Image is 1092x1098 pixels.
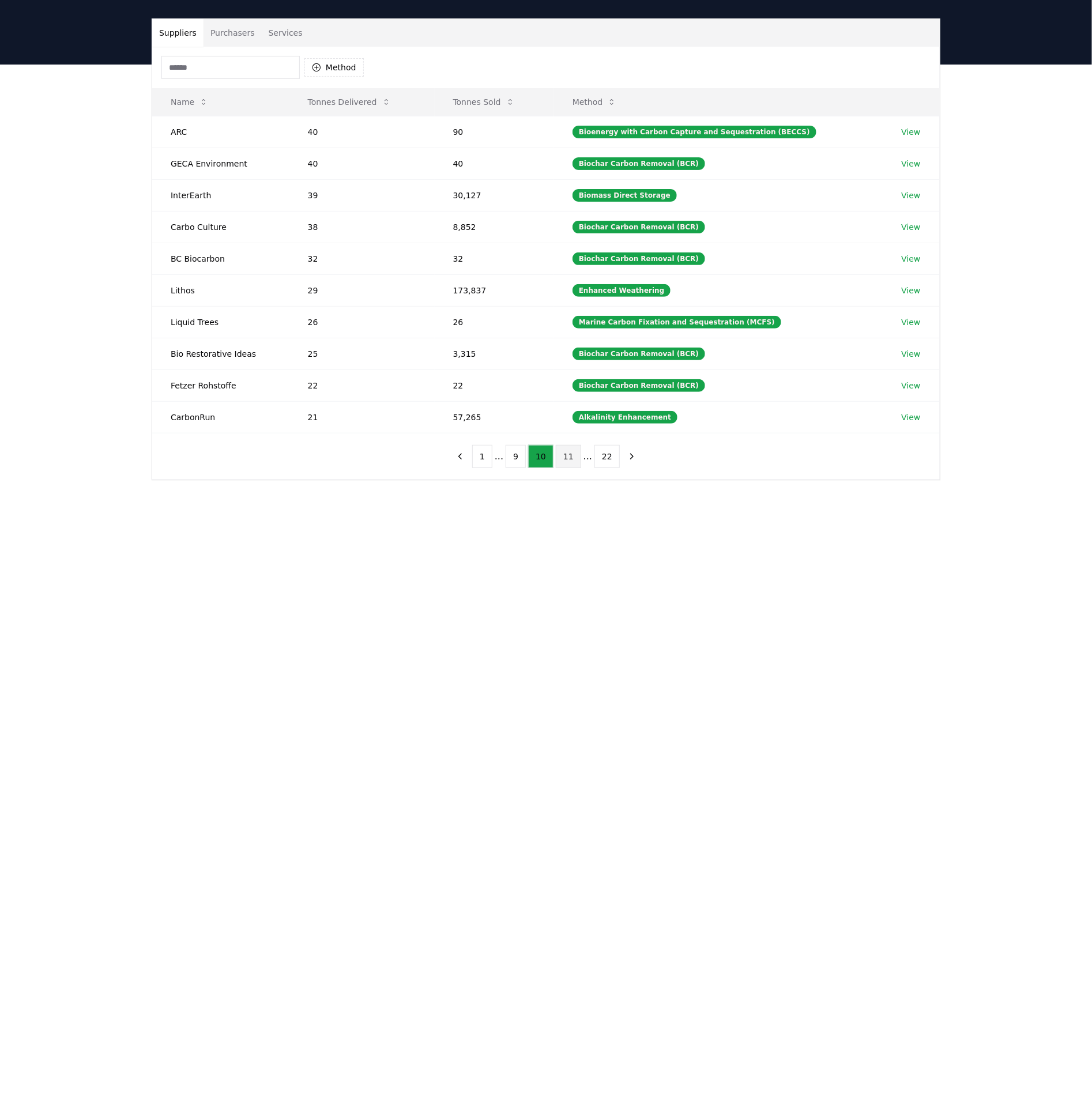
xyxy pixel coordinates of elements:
a: View [902,253,921,265]
td: 21 [289,401,435,433]
td: ARC [152,116,289,148]
button: 22 [594,445,620,468]
td: Fetzer Rohstoffe [152,369,289,401]
a: View [902,285,921,296]
button: Name [161,90,217,114]
button: 11 [556,445,581,468]
td: CarbonRun [152,401,289,433]
button: previous page [450,445,470,468]
button: 10 [528,445,553,468]
td: Bio Restorative Ideas [152,338,289,369]
button: 1 [472,445,492,468]
td: 8,852 [435,211,554,243]
td: 39 [289,179,435,211]
td: 57,265 [435,401,554,433]
div: Biochar Carbon Removal (BCR) [573,157,705,170]
div: Biochar Carbon Removal (BCR) [573,221,705,233]
td: 40 [289,148,435,179]
button: Tonnes Sold [444,90,524,114]
button: 9 [506,445,526,468]
button: next page [622,445,642,468]
div: Bioenergy with Carbon Capture and Sequestration (BECCS) [573,126,816,138]
td: 173,837 [435,274,554,306]
td: InterEarth [152,179,289,211]
button: Suppliers [152,19,204,47]
a: View [902,316,921,328]
td: 3,315 [435,338,554,369]
a: View [902,412,921,423]
button: Purchasers [204,19,262,47]
div: Biochar Carbon Removal (BCR) [573,252,705,265]
td: Liquid Trees [152,306,289,338]
td: 38 [289,211,435,243]
a: View [902,190,921,201]
a: View [902,221,921,233]
button: Method [563,90,626,114]
div: Biomass Direct Storage [573,189,677,202]
div: Biochar Carbon Removal (BCR) [573,348,705,360]
a: View [902,126,921,138]
td: Carbo Culture [152,211,289,243]
div: Enhanced Weathering [573,284,671,297]
div: Marine Carbon Fixation and Sequestration (MCFS) [573,316,781,329]
button: Services [262,19,310,47]
button: Tonnes Delivered [299,90,400,114]
td: 26 [289,306,435,338]
td: 32 [435,243,554,274]
div: Alkalinity Enhancement [573,411,677,424]
a: View [902,380,921,391]
li: ... [583,450,592,463]
td: 25 [289,338,435,369]
td: 22 [435,369,554,401]
td: 40 [435,148,554,179]
td: 90 [435,116,554,148]
td: 30,127 [435,179,554,211]
a: View [902,158,921,169]
td: 26 [435,306,554,338]
td: 40 [289,116,435,148]
td: 29 [289,274,435,306]
td: GECA Environment [152,148,289,179]
td: BC Biocarbon [152,243,289,274]
td: 22 [289,369,435,401]
li: ... [495,450,503,463]
button: Method [304,58,364,77]
div: Biochar Carbon Removal (BCR) [573,379,705,392]
a: View [902,348,921,360]
td: 32 [289,243,435,274]
td: Lithos [152,274,289,306]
